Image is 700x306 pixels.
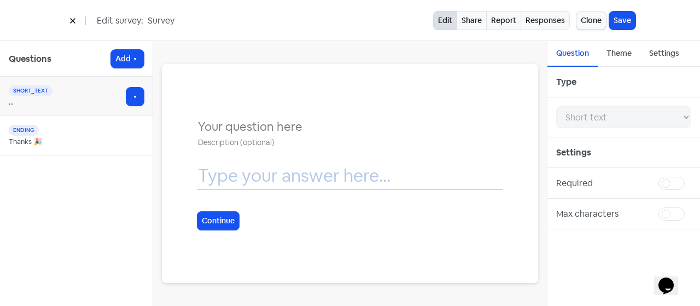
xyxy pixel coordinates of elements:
[9,125,39,136] span: Ending
[197,211,240,230] button: Continue
[609,11,635,30] button: Save
[556,76,576,88] b: Type
[576,11,606,30] button: Clone
[9,97,135,108] div: ...
[197,162,503,189] input: Type your answer here...
[457,11,487,30] a: Share
[521,11,570,30] a: Responses
[556,177,658,190] div: Required
[649,48,679,59] div: Settings
[486,11,521,30] a: Report
[9,136,135,147] div: Thanks 🎉
[556,147,591,158] b: Settings
[97,14,143,27] span: Edit survey:
[433,11,457,30] button: Edit
[111,50,144,68] button: Add
[9,85,52,96] span: short_text
[606,48,632,59] div: Theme
[197,117,503,136] input: Your question here
[654,262,689,295] iframe: chat widget
[556,207,658,221] div: Max characters
[556,48,589,59] div: Question
[9,53,51,65] b: Questions
[197,136,503,149] input: Description (optional)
